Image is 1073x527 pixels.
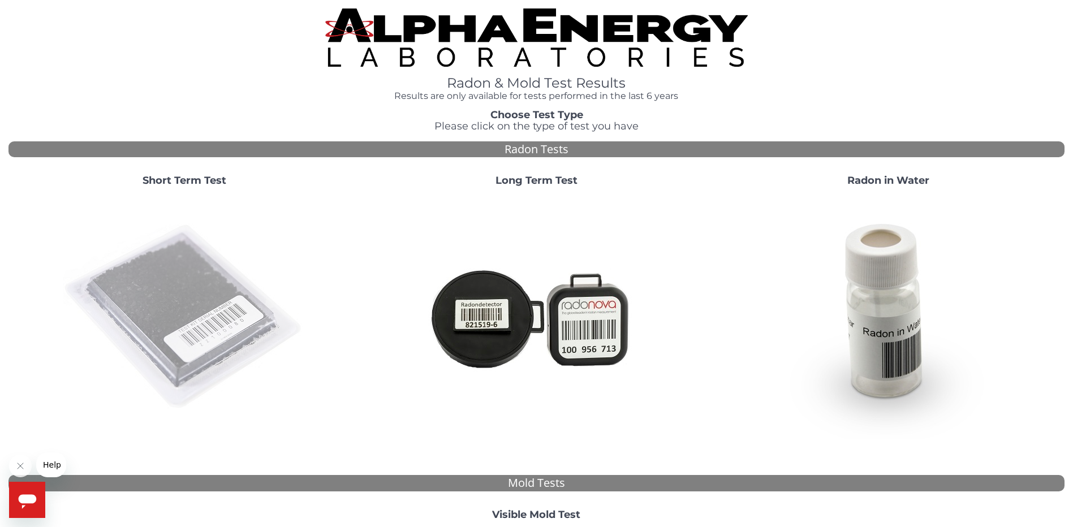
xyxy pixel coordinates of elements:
[434,120,639,132] span: Please click on the type of test you have
[325,8,748,67] img: TightCrop.jpg
[9,455,32,477] iframe: Close message
[9,482,45,518] iframe: Button to launch messaging window
[8,475,1065,491] div: Mold Tests
[325,76,748,90] h1: Radon & Mold Test Results
[143,174,226,187] strong: Short Term Test
[36,452,66,477] iframe: Message from company
[847,174,929,187] strong: Radon in Water
[415,196,658,439] img: Radtrak2vsRadtrak3.jpg
[495,174,578,187] strong: Long Term Test
[8,141,1065,158] div: Radon Tests
[767,196,1010,439] img: RadoninWater.jpg
[492,508,580,521] strong: Visible Mold Test
[63,196,306,439] img: ShortTerm.jpg
[490,109,583,121] strong: Choose Test Type
[325,91,748,101] h4: Results are only available for tests performed in the last 6 years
